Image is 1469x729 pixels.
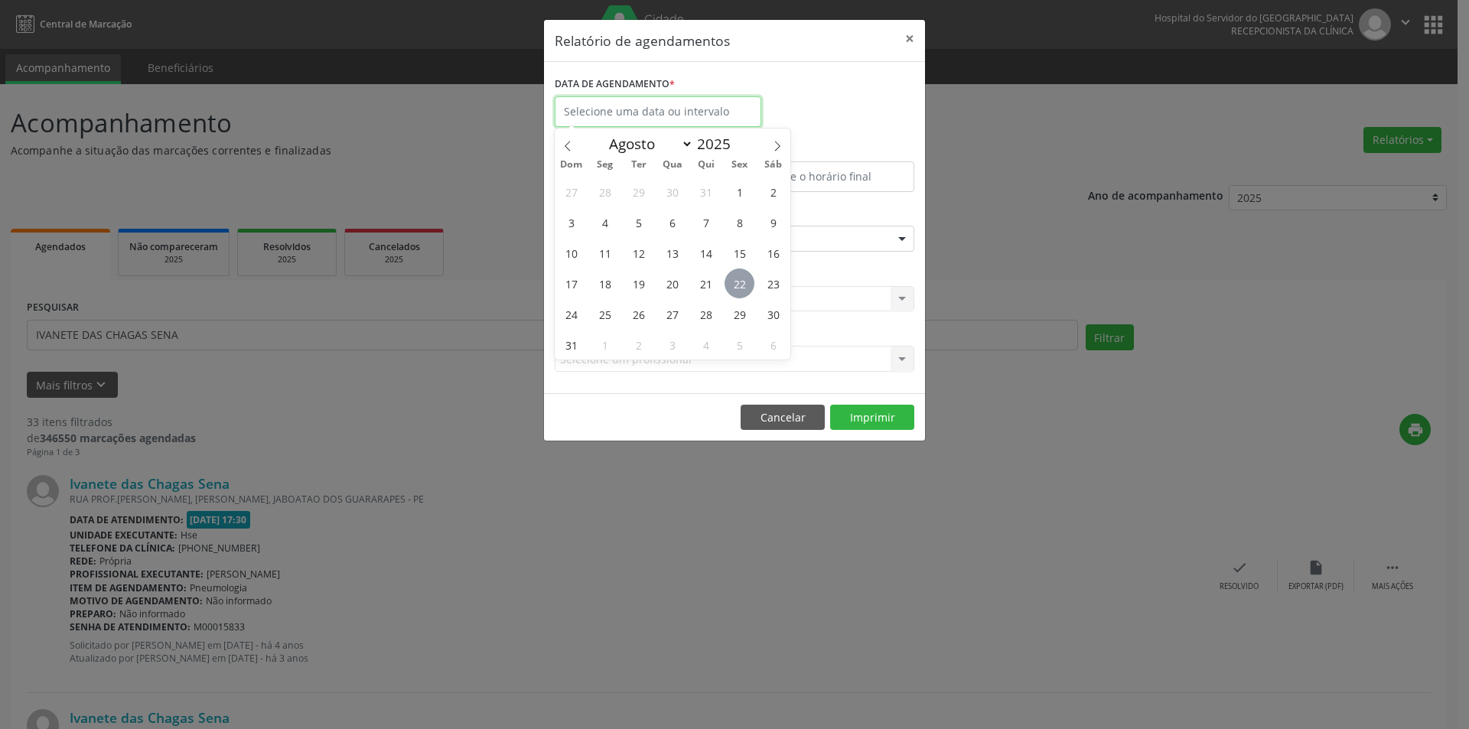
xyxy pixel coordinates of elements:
button: Cancelar [741,405,825,431]
span: Sáb [757,160,790,170]
span: Setembro 6, 2025 [758,330,788,360]
span: Agosto 23, 2025 [758,268,788,298]
span: Agosto 14, 2025 [691,238,721,268]
span: Agosto 3, 2025 [556,207,586,237]
span: Agosto 31, 2025 [556,330,586,360]
span: Dom [555,160,588,170]
span: Agosto 15, 2025 [725,238,754,268]
select: Month [601,133,693,155]
span: Agosto 10, 2025 [556,238,586,268]
span: Agosto 24, 2025 [556,299,586,329]
span: Agosto 20, 2025 [657,268,687,298]
span: Agosto 9, 2025 [758,207,788,237]
label: DATA DE AGENDAMENTO [555,73,675,96]
span: Setembro 3, 2025 [657,330,687,360]
span: Agosto 21, 2025 [691,268,721,298]
span: Agosto 25, 2025 [590,299,620,329]
span: Agosto 1, 2025 [725,177,754,207]
span: Setembro 4, 2025 [691,330,721,360]
span: Agosto 29, 2025 [725,299,754,329]
span: Ter [622,160,656,170]
span: Agosto 26, 2025 [624,299,653,329]
span: Agosto 13, 2025 [657,238,687,268]
span: Agosto 4, 2025 [590,207,620,237]
span: Agosto 17, 2025 [556,268,586,298]
span: Agosto 19, 2025 [624,268,653,298]
span: Setembro 2, 2025 [624,330,653,360]
span: Setembro 1, 2025 [590,330,620,360]
span: Agosto 16, 2025 [758,238,788,268]
span: Julho 31, 2025 [691,177,721,207]
span: Agosto 12, 2025 [624,238,653,268]
label: ATÉ [738,138,914,161]
button: Imprimir [830,405,914,431]
span: Sex [723,160,757,170]
span: Julho 30, 2025 [657,177,687,207]
h5: Relatório de agendamentos [555,31,730,50]
span: Agosto 8, 2025 [725,207,754,237]
span: Qui [689,160,723,170]
input: Year [693,134,744,154]
span: Agosto 22, 2025 [725,268,754,298]
span: Qua [656,160,689,170]
span: Agosto 5, 2025 [624,207,653,237]
span: Julho 29, 2025 [624,177,653,207]
span: Agosto 27, 2025 [657,299,687,329]
input: Selecione uma data ou intervalo [555,96,761,127]
span: Agosto 2, 2025 [758,177,788,207]
span: Julho 28, 2025 [590,177,620,207]
span: Setembro 5, 2025 [725,330,754,360]
span: Agosto 11, 2025 [590,238,620,268]
span: Agosto 30, 2025 [758,299,788,329]
span: Agosto 18, 2025 [590,268,620,298]
input: Selecione o horário final [738,161,914,192]
button: Close [894,20,925,57]
span: Agosto 7, 2025 [691,207,721,237]
span: Julho 27, 2025 [556,177,586,207]
span: Agosto 28, 2025 [691,299,721,329]
span: Agosto 6, 2025 [657,207,687,237]
span: Seg [588,160,622,170]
